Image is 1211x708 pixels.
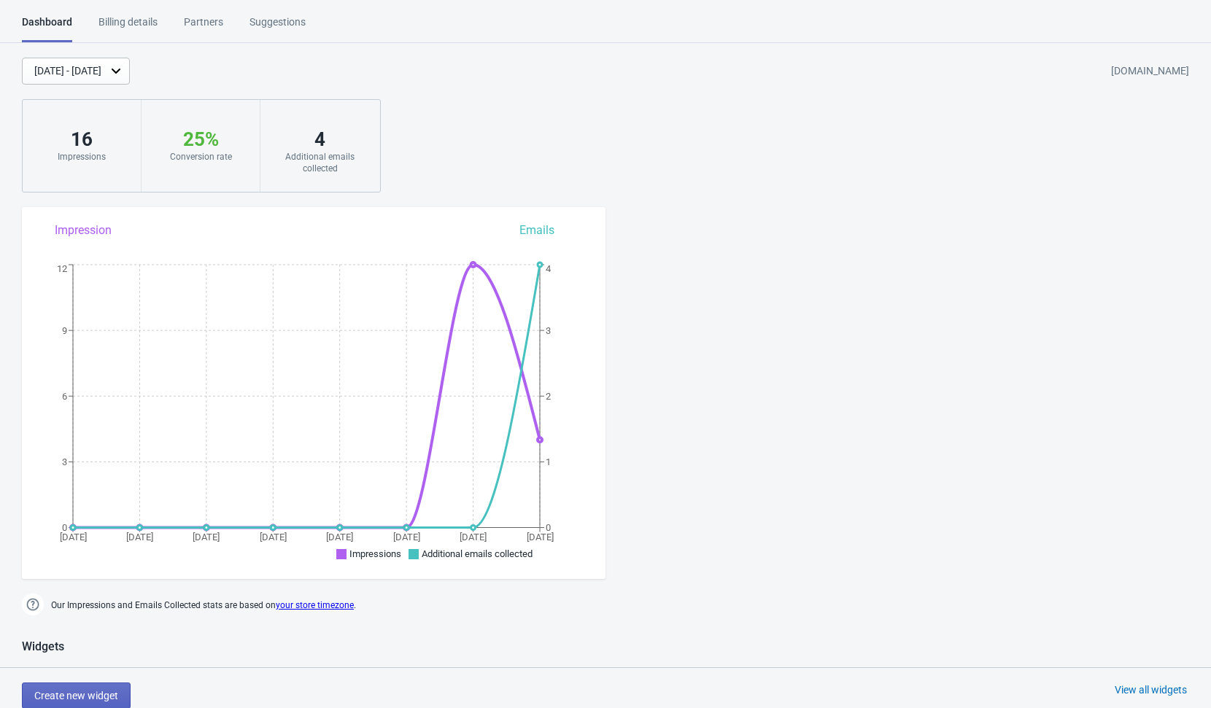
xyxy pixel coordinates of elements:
div: 25 % [156,128,245,151]
div: [DOMAIN_NAME] [1111,58,1189,85]
tspan: [DATE] [326,532,353,542]
span: Our Impressions and Emails Collected stats are based on . [51,594,356,618]
div: Conversion rate [156,151,245,163]
tspan: [DATE] [260,532,287,542]
div: 16 [37,128,126,151]
tspan: 0 [546,522,551,533]
div: Partners [184,15,223,40]
tspan: [DATE] [60,532,87,542]
span: Create new widget [34,690,118,701]
a: your store timezone [276,600,354,610]
span: Impressions [349,548,401,559]
div: 4 [275,128,365,151]
tspan: 3 [546,325,551,336]
tspan: 4 [546,263,552,274]
tspan: [DATE] [527,532,554,542]
tspan: [DATE] [393,532,420,542]
span: Additional emails collected [422,548,533,559]
iframe: chat widget [1150,650,1196,693]
tspan: 12 [57,263,67,274]
div: Impressions [37,151,126,163]
tspan: [DATE] [126,532,153,542]
tspan: 3 [62,456,67,467]
div: [DATE] - [DATE] [34,63,101,79]
tspan: 2 [546,391,551,402]
div: Billing details [98,15,158,40]
div: Dashboard [22,15,72,42]
tspan: [DATE] [193,532,220,542]
div: View all widgets [1115,682,1187,697]
div: Additional emails collected [275,151,365,174]
div: Suggestions [249,15,306,40]
tspan: 1 [546,456,551,467]
img: help.png [22,594,44,615]
tspan: 9 [62,325,67,336]
tspan: 0 [62,522,67,533]
tspan: 6 [62,391,67,402]
tspan: [DATE] [460,532,487,542]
